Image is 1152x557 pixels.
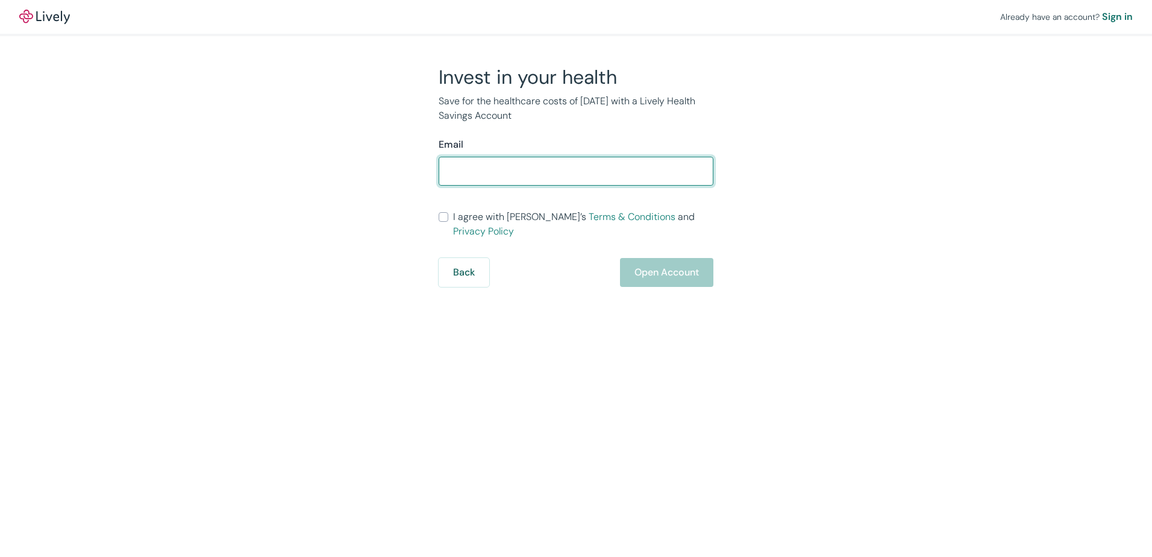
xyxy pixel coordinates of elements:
button: Back [439,258,489,287]
a: Sign in [1102,10,1133,24]
a: Terms & Conditions [589,210,675,223]
h2: Invest in your health [439,65,713,89]
label: Email [439,137,463,152]
a: LivelyLively [19,10,70,24]
div: Already have an account? [1000,10,1133,24]
p: Save for the healthcare costs of [DATE] with a Lively Health Savings Account [439,94,713,123]
a: Privacy Policy [453,225,514,238]
img: Lively [19,10,70,24]
span: I agree with [PERSON_NAME]’s and [453,210,713,239]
